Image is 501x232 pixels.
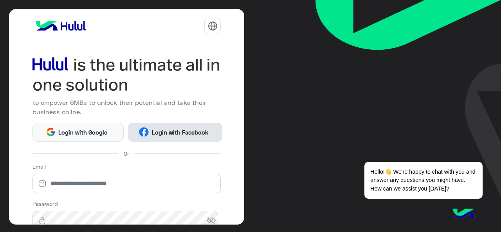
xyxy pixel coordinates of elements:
[124,149,129,158] span: Or
[32,217,52,225] img: lock
[32,200,58,208] label: Password
[32,123,124,142] button: Login with Google
[450,201,478,228] img: hulul-logo.png
[32,55,221,95] img: hululLoginTitle_EN.svg
[207,214,221,228] span: visibility_off
[32,162,46,171] label: Email
[32,180,52,187] img: email
[32,98,221,117] p: to empower SMBs to unlock their potential and take their business online.
[208,21,218,31] img: tab
[56,128,110,137] span: Login with Google
[139,127,149,137] img: Facebook
[46,127,56,137] img: Google
[32,18,89,34] img: logo
[364,162,482,199] span: Hello!👋 We're happy to chat with you and answer any questions you might have. How can we assist y...
[149,128,211,137] span: Login with Facebook
[128,123,222,142] button: Login with Facebook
